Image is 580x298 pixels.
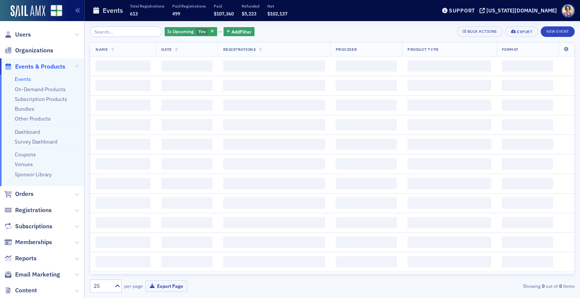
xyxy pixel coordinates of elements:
span: Registrations [223,47,256,52]
button: Bulk Actions [457,26,503,37]
span: ‌ [502,80,553,91]
span: Content [15,286,37,295]
span: ‌ [161,197,212,209]
span: Format [502,47,518,52]
span: ‌ [407,178,491,189]
span: ‌ [223,178,325,189]
span: ‌ [161,217,212,228]
span: ‌ [96,60,151,72]
span: ‌ [502,178,553,189]
span: Date [161,47,171,52]
span: ‌ [223,139,325,150]
span: ‌ [502,217,553,228]
span: $102,137 [267,11,287,17]
span: ‌ [96,158,151,170]
span: 613 [130,11,138,17]
span: $5,223 [242,11,256,17]
span: ‌ [161,119,212,130]
a: New Event [541,28,575,34]
a: Email Marketing [4,270,60,279]
span: ‌ [96,80,151,91]
a: Other Products [15,115,51,122]
span: Events & Products [15,63,65,71]
span: ‌ [161,139,212,150]
span: ‌ [336,256,397,267]
div: Yes [165,27,217,37]
span: Orders [15,190,34,198]
span: ‌ [96,217,151,228]
span: Email Marketing [15,270,60,279]
span: ‌ [161,80,212,91]
strong: 0 [540,283,546,289]
span: ‌ [502,256,553,267]
div: 25 [94,282,110,290]
a: Venues [15,161,33,168]
span: ‌ [502,139,553,150]
span: ‌ [502,60,553,72]
span: ‌ [502,237,553,248]
div: Export [517,30,532,34]
span: ‌ [223,158,325,170]
div: Bulk Actions [467,29,497,34]
span: ‌ [502,197,553,209]
div: Showing out of items [418,283,575,289]
span: Provider [336,47,357,52]
span: ‌ [161,237,212,248]
span: ‌ [407,237,491,248]
strong: 0 [558,283,563,289]
span: ‌ [223,217,325,228]
button: Export [505,26,538,37]
div: Support [449,7,475,14]
button: [US_STATE][DOMAIN_NAME] [480,8,560,13]
span: ‌ [336,80,397,91]
span: ‌ [96,99,151,111]
p: Total Registrations [130,3,164,9]
button: New Event [541,26,575,37]
span: ‌ [502,158,553,170]
span: ‌ [336,197,397,209]
span: ‌ [161,178,212,189]
a: Coupons [15,151,36,158]
span: Product Type [407,47,438,52]
span: ‌ [161,256,212,267]
span: ‌ [502,119,553,130]
span: ‌ [223,60,325,72]
span: ‌ [407,99,491,111]
span: ‌ [223,237,325,248]
span: ‌ [336,178,397,189]
span: ‌ [96,256,151,267]
a: Reports [4,254,37,263]
span: ‌ [223,197,325,209]
a: Memberships [4,238,52,246]
span: ‌ [407,60,491,72]
p: Paid Registrations [172,3,206,9]
a: Sponsor Library [15,171,52,178]
span: ‌ [96,178,151,189]
span: ‌ [96,119,151,130]
span: ‌ [161,158,212,170]
span: Users [15,31,31,39]
span: ‌ [336,99,397,111]
span: ‌ [223,80,325,91]
span: ‌ [161,60,212,72]
span: Is Upcoming [167,28,194,34]
span: ‌ [407,217,491,228]
span: ‌ [336,158,397,170]
a: SailAMX [11,5,45,17]
span: Subscriptions [15,222,52,231]
span: Yes [198,28,206,34]
a: Subscriptions [4,222,52,231]
a: Orders [4,190,34,198]
span: ‌ [407,197,491,209]
a: Content [4,286,37,295]
a: On-Demand Products [15,86,66,93]
span: ‌ [336,237,397,248]
span: ‌ [223,119,325,130]
span: ‌ [407,119,491,130]
span: ‌ [336,139,397,150]
span: ‌ [161,99,212,111]
span: Name [96,47,108,52]
span: Organizations [15,46,53,55]
p: Net [267,3,287,9]
span: ‌ [96,237,151,248]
